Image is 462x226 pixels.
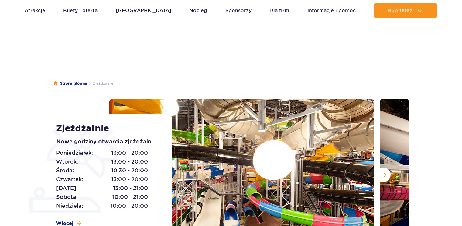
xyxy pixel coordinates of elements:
span: 10:00 - 21:00 [112,193,148,201]
span: Kup teraz [388,8,412,13]
a: Dla firm [269,3,289,18]
a: Atrakcje [25,3,45,18]
a: [GEOGRAPHIC_DATA] [116,3,171,18]
span: Wtorek: [56,157,78,166]
button: Następny slajd [376,168,391,182]
span: Sobota: [56,193,78,201]
button: Kup teraz [374,3,437,18]
span: 13:00 - 21:00 [113,184,148,192]
li: Zjeżdżalnie [87,80,113,87]
span: 13:00 - 20:00 [111,149,148,157]
span: Środa: [56,166,74,175]
p: Nowe godziny otwarcia zjeżdżalni [56,138,158,146]
a: Informacje i pomoc [307,3,356,18]
span: Niedziela: [56,202,83,210]
span: 13:00 - 20:00 [111,175,148,184]
span: [DATE]: [56,184,78,192]
span: Czwartek: [56,175,83,184]
a: Strona główna [53,80,87,87]
span: 10:30 - 20:00 [111,166,148,175]
a: Nocleg [189,3,207,18]
span: 10:00 - 20:00 [111,202,148,210]
a: Sponsorzy [225,3,252,18]
h1: Zjeżdżalnie [56,123,158,134]
a: Bilety i oferta [63,3,98,18]
span: Poniedziałek: [56,149,93,157]
span: 13:00 - 20:00 [111,157,148,166]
